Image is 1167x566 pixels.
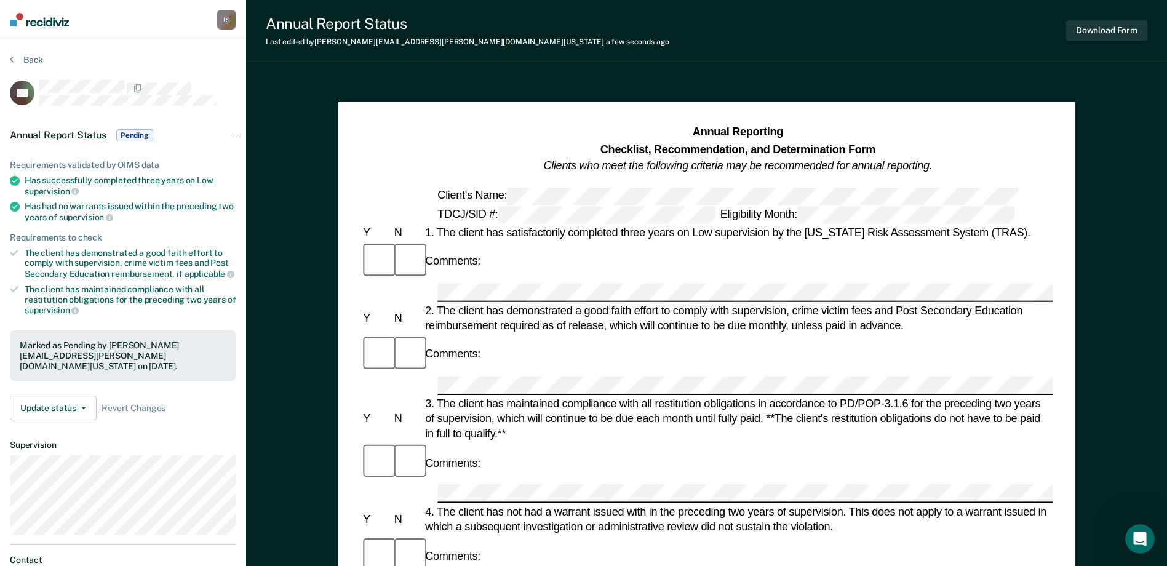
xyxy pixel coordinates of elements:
div: Comments: [423,549,483,564]
span: Annual Report Status [10,129,106,141]
div: N [391,512,422,527]
div: J S [217,10,236,30]
div: Last edited by [PERSON_NAME][EMAIL_ADDRESS][PERSON_NAME][DOMAIN_NAME][US_STATE] [266,38,669,46]
div: Requirements to check [10,233,236,243]
span: supervision [59,212,113,222]
div: Has had no warrants issued within the preceding two years of [25,201,236,222]
button: JS [217,10,236,30]
button: Update status [10,396,97,420]
dt: Supervision [10,440,236,450]
img: Recidiviz [10,13,69,26]
div: Has successfully completed three years on Low [25,175,236,196]
span: Pending [116,129,153,141]
div: Y [360,311,391,325]
button: Back [10,54,43,65]
div: Client's Name: [435,187,1021,204]
div: The client has demonstrated a good faith effort to comply with supervision, crime victim fees and... [25,248,236,279]
span: Revert Changes [102,403,165,413]
div: 3. The client has maintained compliance with all restitution obligations in accordance to PD/POP-... [423,396,1053,441]
div: Requirements validated by OIMS data [10,160,236,170]
div: Comments: [423,253,483,268]
div: Annual Report Status [266,15,669,33]
div: Marked as Pending by [PERSON_NAME][EMAIL_ADDRESS][PERSON_NAME][DOMAIN_NAME][US_STATE] on [DATE]. [20,340,226,371]
div: 1. The client has satisfactorily completed three years on Low supervision by the [US_STATE] Risk ... [423,225,1053,239]
strong: Annual Reporting [693,126,783,138]
span: supervision [25,186,79,196]
div: Comments: [423,455,483,470]
div: The client has maintained compliance with all restitution obligations for the preceding two years of [25,284,236,316]
div: Y [360,512,391,527]
div: 2. The client has demonstrated a good faith effort to comply with supervision, crime victim fees ... [423,303,1053,332]
span: applicable [185,269,234,279]
div: 4. The client has not had a warrant issued with in the preceding two years of supervision. This d... [423,504,1053,534]
div: Eligibility Month: [717,206,1016,223]
div: Y [360,225,391,239]
div: Y [360,411,391,426]
span: a few seconds ago [606,38,669,46]
div: TDCJ/SID #: [435,206,717,223]
em: Clients who meet the following criteria may be recommended for annual reporting. [543,159,932,172]
dt: Contact [10,555,236,565]
div: N [391,311,422,325]
strong: Checklist, Recommendation, and Determination Form [600,143,875,155]
span: supervision [25,305,79,315]
div: N [391,411,422,426]
div: Comments: [423,347,483,362]
button: Download Form [1066,20,1147,41]
div: N [391,225,422,239]
iframe: Intercom live chat [1125,524,1155,554]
